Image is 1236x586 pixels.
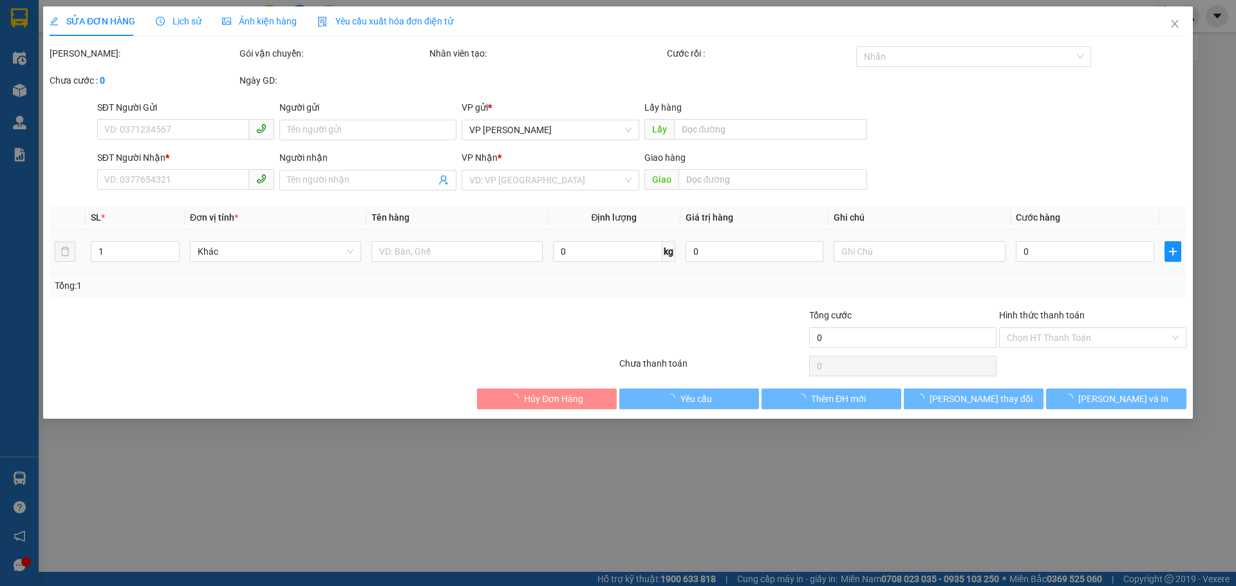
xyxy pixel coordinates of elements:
[462,100,639,114] div: VP gửi
[834,241,1006,262] input: Ghi Chú
[1170,19,1180,29] span: close
[809,310,852,320] span: Tổng cước
[91,212,101,223] span: SL
[680,392,712,406] span: Yêu cầu
[462,152,498,163] span: VP Nhận
[239,46,427,60] div: Gói vận chuyển:
[829,205,1011,230] th: Ghi chú
[1016,212,1060,223] span: Cước hàng
[667,46,854,60] div: Cước rồi :
[279,151,456,165] div: Người nhận
[930,392,1033,406] span: [PERSON_NAME] thay đổi
[999,310,1085,320] label: Hình thức thanh toán
[1078,392,1168,406] span: [PERSON_NAME] và In
[477,389,617,409] button: Hủy Đơn Hàng
[644,169,679,190] span: Giao
[256,174,267,184] span: phone
[666,394,680,403] span: loading
[592,212,637,223] span: Định lượng
[97,151,274,165] div: SĐT Người Nhận
[679,169,867,190] input: Dọc đường
[686,212,733,223] span: Giá trị hàng
[190,212,238,223] span: Đơn vị tính
[50,16,135,26] span: SỬA ĐƠN HÀNG
[279,100,456,114] div: Người gửi
[97,100,274,114] div: SĐT Người Gửi
[915,394,930,403] span: loading
[239,73,427,87] div: Ngày GD:
[470,120,632,140] span: VP MỘC CHÂU
[762,389,901,409] button: Thêm ĐH mới
[618,356,808,379] div: Chưa thanh toán
[1165,246,1181,257] span: plus
[50,46,237,60] div: [PERSON_NAME]:
[222,17,231,26] span: picture
[644,152,686,163] span: Giao hàng
[811,392,866,406] span: Thêm ĐH mới
[55,279,477,293] div: Tổng: 1
[50,73,237,87] div: Chưa cước :
[674,119,867,140] input: Dọc đường
[1047,389,1186,409] button: [PERSON_NAME] và In
[50,17,59,26] span: edit
[429,46,664,60] div: Nhân viên tạo:
[317,17,328,27] img: icon
[222,16,297,26] span: Ảnh kiện hàng
[904,389,1044,409] button: [PERSON_NAME] thay đổi
[510,394,524,403] span: loading
[55,241,75,262] button: delete
[524,392,583,406] span: Hủy Đơn Hàng
[156,17,165,26] span: clock-circle
[1157,6,1193,42] button: Close
[198,242,353,261] span: Khác
[371,241,543,262] input: VD: Bàn, Ghế
[1165,241,1181,262] button: plus
[256,124,267,134] span: phone
[1064,394,1078,403] span: loading
[644,119,674,140] span: Lấy
[371,212,409,223] span: Tên hàng
[439,175,449,185] span: user-add
[317,16,453,26] span: Yêu cầu xuất hóa đơn điện tử
[644,102,682,113] span: Lấy hàng
[100,75,105,86] b: 0
[797,394,811,403] span: loading
[619,389,759,409] button: Yêu cầu
[156,16,201,26] span: Lịch sử
[662,241,675,262] span: kg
